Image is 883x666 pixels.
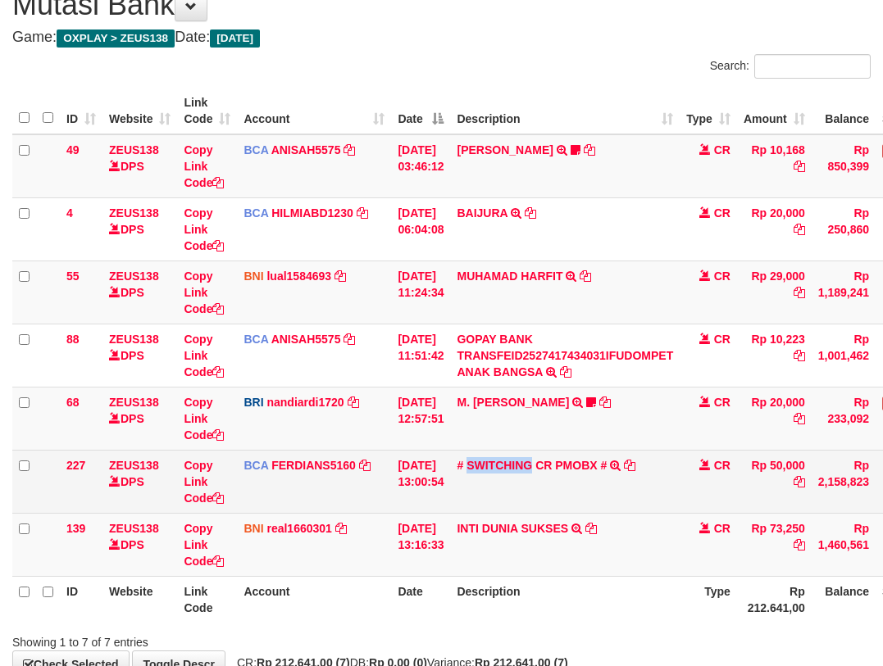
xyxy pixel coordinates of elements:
[794,538,805,551] a: Copy Rp 73,250 to clipboard
[457,396,569,409] a: M. [PERSON_NAME]
[266,396,344,409] a: nandiardi1720
[102,387,177,450] td: DPS
[109,333,159,346] a: ZEUS138
[271,459,356,472] a: FERDIANS5160
[737,450,812,513] td: Rp 50,000
[794,160,805,173] a: Copy Rp 10,168 to clipboard
[359,459,371,472] a: Copy FERDIANS5160 to clipboard
[580,270,591,283] a: Copy MUHAMAD HARFIT to clipboard
[109,270,159,283] a: ZEUS138
[271,143,341,156] a: ANISAH5575
[812,576,876,623] th: Balance
[102,324,177,387] td: DPS
[812,324,876,387] td: Rp 1,001,462
[177,88,237,134] th: Link Code: activate to sort column ascending
[109,396,159,409] a: ZEUS138
[184,270,224,315] a: Copy Link Code
[244,206,268,220] span: BCA
[812,197,876,261] td: Rp 250,860
[737,261,812,324] td: Rp 29,000
[584,143,595,156] a: Copy INA PAUJANAH to clipboard
[102,134,177,198] td: DPS
[102,576,177,623] th: Website
[335,522,347,535] a: Copy real1660301 to clipboard
[102,261,177,324] td: DPS
[244,459,268,472] span: BCA
[271,206,353,220] a: HILMIABD1230
[237,576,391,623] th: Account
[391,387,450,450] td: [DATE] 12:57:51
[457,459,607,472] a: # SWITCHING CR PMOBX #
[812,88,876,134] th: Balance
[60,88,102,134] th: ID: activate to sort column ascending
[57,29,175,48] span: OXPLAY > ZEUS138
[812,261,876,324] td: Rp 1,189,241
[184,333,224,378] a: Copy Link Code
[348,396,359,409] a: Copy nandiardi1720 to clipboard
[102,197,177,261] td: DPS
[184,459,224,505] a: Copy Link Code
[710,54,871,79] label: Search:
[266,522,331,535] a: real1660301
[102,450,177,513] td: DPS
[737,88,812,134] th: Amount: activate to sort column ascending
[391,324,450,387] td: [DATE] 11:51:42
[66,522,85,535] span: 139
[457,522,568,535] a: INTI DUNIA SUKSES
[66,270,80,283] span: 55
[714,522,731,535] span: CR
[754,54,871,79] input: Search:
[184,206,224,252] a: Copy Link Code
[210,29,260,48] span: [DATE]
[714,270,731,283] span: CR
[184,396,224,442] a: Copy Link Code
[184,143,224,189] a: Copy Link Code
[794,223,805,236] a: Copy Rp 20,000 to clipboard
[66,143,80,156] span: 49
[812,513,876,576] td: Rp 1,460,561
[66,459,85,472] span: 227
[714,396,731,409] span: CR
[109,143,159,156] a: ZEUS138
[66,333,80,346] span: 88
[599,396,611,409] a: Copy M. FAIZ ALFIN to clipboard
[560,365,571,378] a: Copy GOPAY BANK TRANSFEID2527417434031IFUDOMPET ANAK BANGSA to clipboard
[102,513,177,576] td: DPS
[457,206,507,220] a: BAIJURA
[391,576,450,623] th: Date
[102,88,177,134] th: Website: activate to sort column ascending
[737,513,812,576] td: Rp 73,250
[450,88,680,134] th: Description: activate to sort column ascending
[794,349,805,362] a: Copy Rp 10,223 to clipboard
[812,134,876,198] td: Rp 850,399
[244,333,268,346] span: BCA
[271,333,341,346] a: ANISAH5575
[357,206,368,220] a: Copy HILMIABD1230 to clipboard
[812,387,876,450] td: Rp 233,092
[184,522,224,568] a: Copy Link Code
[244,522,263,535] span: BNI
[680,88,737,134] th: Type: activate to sort column ascending
[714,143,731,156] span: CR
[737,387,812,450] td: Rp 20,000
[737,134,812,198] td: Rp 10,168
[391,134,450,198] td: [DATE] 03:46:12
[714,459,731,472] span: CR
[391,450,450,513] td: [DATE] 13:00:54
[237,88,391,134] th: Account: activate to sort column ascending
[794,412,805,425] a: Copy Rp 20,000 to clipboard
[12,29,871,46] h4: Game: Date:
[391,261,450,324] td: [DATE] 11:24:34
[391,513,450,576] td: [DATE] 13:16:33
[737,197,812,261] td: Rp 20,000
[794,286,805,299] a: Copy Rp 29,000 to clipboard
[624,459,635,472] a: Copy # SWITCHING CR PMOBX # to clipboard
[737,324,812,387] td: Rp 10,223
[244,270,263,283] span: BNI
[60,576,102,623] th: ID
[714,333,731,346] span: CR
[344,143,355,156] a: Copy ANISAH5575 to clipboard
[177,576,237,623] th: Link Code
[457,143,553,156] a: [PERSON_NAME]
[391,88,450,134] th: Date: activate to sort column descending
